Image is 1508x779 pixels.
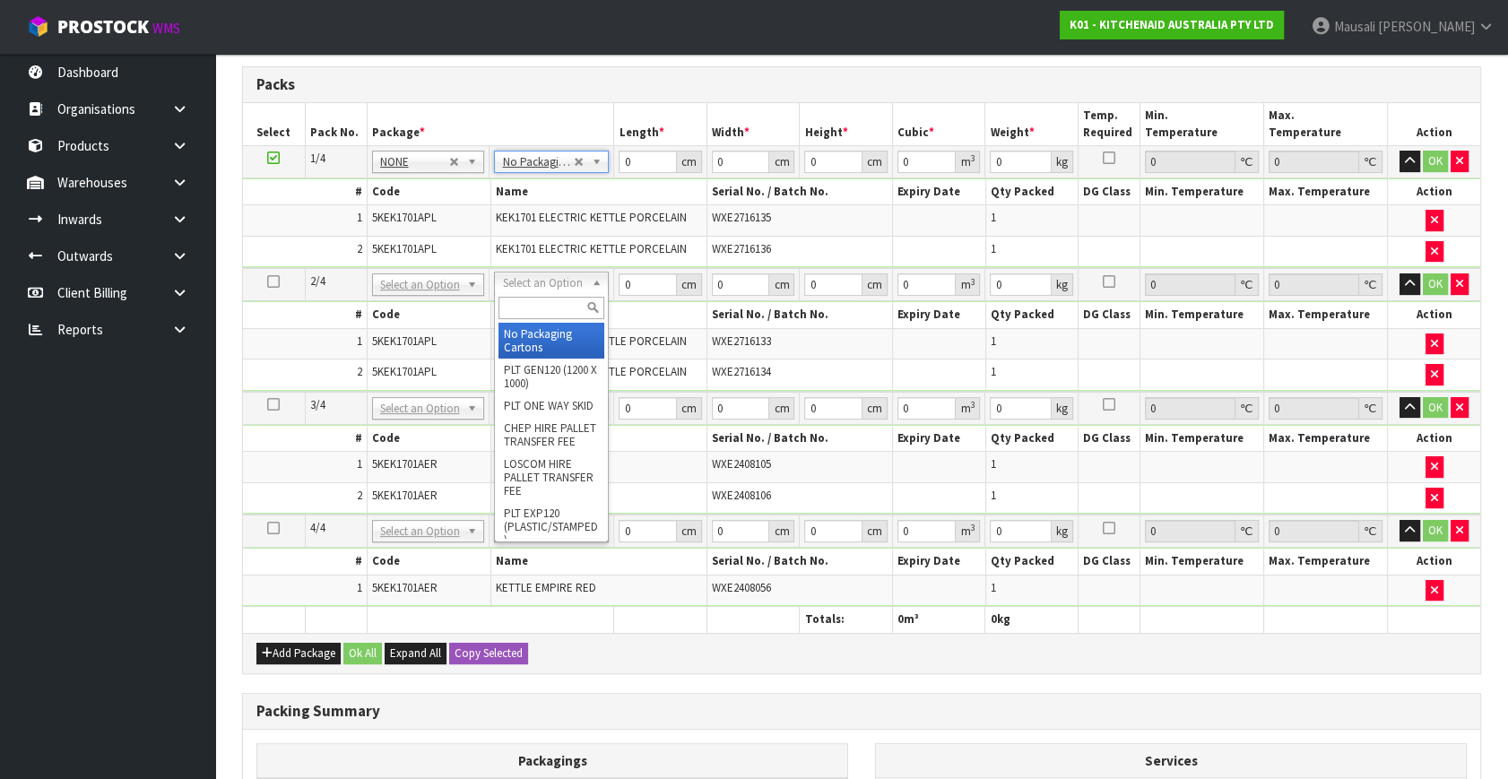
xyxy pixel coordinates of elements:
[1235,397,1259,420] div: ℃
[372,210,437,225] span: 5KEK1701APL
[449,643,528,664] button: Copy Selected
[372,456,438,472] span: 5KEK1701AER
[1140,302,1264,328] th: Min. Temperature
[893,549,986,575] th: Expiry Date
[956,520,980,542] div: m
[769,397,794,420] div: cm
[367,179,490,205] th: Code
[490,549,707,575] th: Name
[490,302,707,328] th: Name
[256,643,341,664] button: Add Package
[1264,179,1388,205] th: Max. Temperature
[1060,11,1284,39] a: K01 - KITCHENAID AUSTRALIA PTY LTD
[1052,151,1073,173] div: kg
[1140,103,1263,145] th: Min. Temperature
[372,488,438,503] span: 5KEK1701AER
[769,520,794,542] div: cm
[496,241,687,256] span: KEK1701 ELECTRIC KETTLE PORCELAIN
[498,359,604,394] li: PLT GEN120 (1200 X 1000)
[243,103,305,145] th: Select
[1423,151,1448,172] button: OK
[385,643,446,664] button: Expand All
[1052,520,1073,542] div: kg
[502,151,573,173] span: No Packaging Cartons
[490,426,707,452] th: Name
[677,151,702,173] div: cm
[1388,179,1481,205] th: Action
[357,580,362,595] span: 1
[1359,397,1382,420] div: ℃
[985,103,1079,145] th: Weight
[712,333,771,349] span: WXE2716133
[256,703,1467,720] h3: Packing Summary
[256,76,1467,93] h3: Packs
[1079,426,1140,452] th: DG Class
[357,456,362,472] span: 1
[893,426,986,452] th: Expiry Date
[243,549,367,575] th: #
[1359,520,1382,542] div: ℃
[677,273,702,296] div: cm
[380,398,461,420] span: Select an Option
[862,151,888,173] div: cm
[876,744,1466,778] th: Services
[991,456,996,472] span: 1
[243,426,367,452] th: #
[956,273,980,296] div: m
[152,20,180,37] small: WMS
[706,103,800,145] th: Width
[380,274,461,296] span: Select an Option
[1388,426,1481,452] th: Action
[970,152,975,164] sup: 3
[1140,426,1264,452] th: Min. Temperature
[1078,103,1140,145] th: Temp. Required
[1235,273,1259,296] div: ℃
[1052,273,1073,296] div: kg
[892,103,985,145] th: Cubic
[380,151,450,173] span: NONE
[57,15,149,39] span: ProStock
[310,520,325,535] span: 4/4
[496,210,687,225] span: KEK1701 ELECTRIC KETTLE PORCELAIN
[372,333,437,349] span: 5KEK1701APL
[27,15,49,38] img: cube-alt.png
[343,643,382,664] button: Ok All
[372,580,438,595] span: 5KEK1701AER
[707,426,893,452] th: Serial No. / Batch No.
[1388,302,1481,328] th: Action
[498,417,604,453] li: CHEP HIRE PALLET TRANSFER FEE
[1264,426,1388,452] th: Max. Temperature
[243,302,367,328] th: #
[257,743,848,778] th: Packagings
[372,364,437,379] span: 5KEK1701APL
[1378,18,1475,35] span: [PERSON_NAME]
[769,273,794,296] div: cm
[498,394,604,417] li: PLT ONE WAY SKID
[970,522,975,533] sup: 3
[310,151,325,166] span: 1/4
[990,611,996,627] span: 0
[970,276,975,288] sup: 3
[800,103,893,145] th: Height
[712,241,771,256] span: WXE2716136
[893,179,986,205] th: Expiry Date
[712,456,771,472] span: WXE2408105
[243,179,367,205] th: #
[614,103,707,145] th: Length
[357,241,362,256] span: 2
[367,426,490,452] th: Code
[1387,103,1480,145] th: Action
[1052,397,1073,420] div: kg
[305,103,367,145] th: Pack No.
[677,397,702,420] div: cm
[991,333,996,349] span: 1
[707,549,893,575] th: Serial No. / Batch No.
[1079,549,1140,575] th: DG Class
[712,364,771,379] span: WXE2716134
[357,333,362,349] span: 1
[1235,520,1259,542] div: ℃
[1140,549,1264,575] th: Min. Temperature
[893,302,986,328] th: Expiry Date
[985,426,1079,452] th: Qty Packed
[991,364,996,379] span: 1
